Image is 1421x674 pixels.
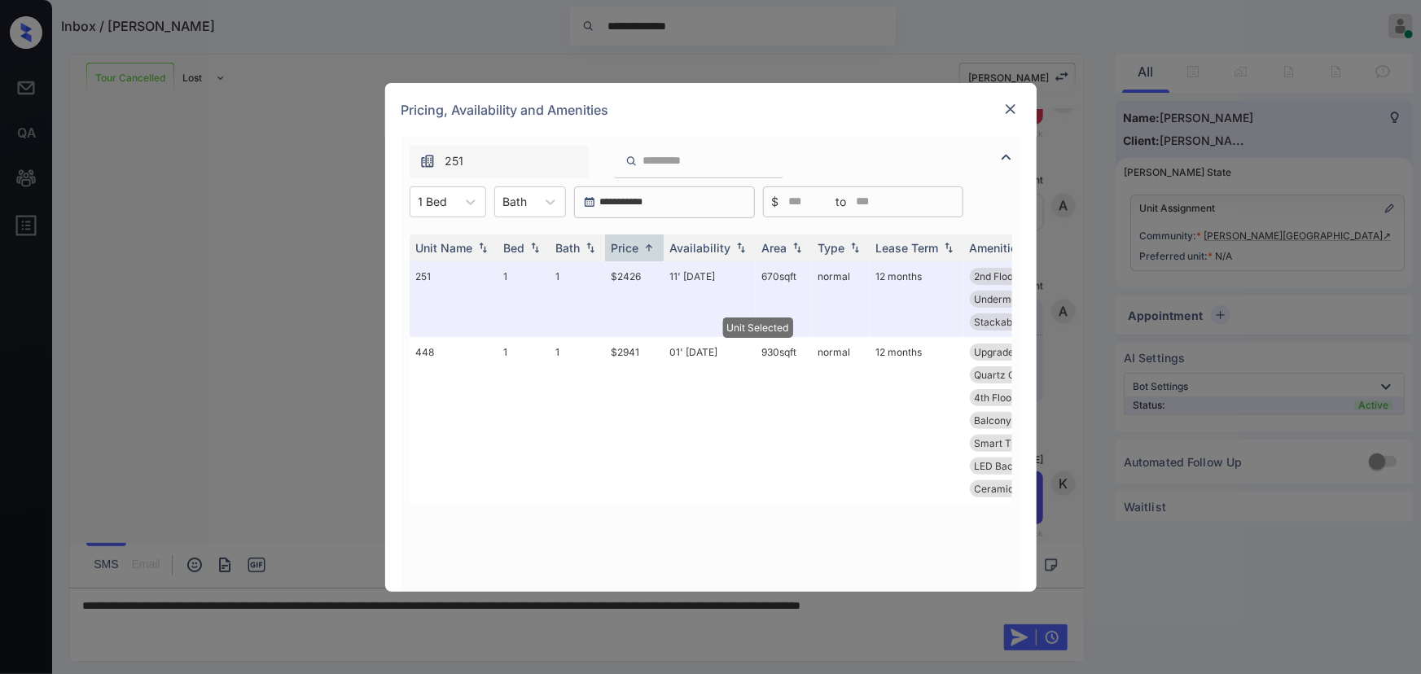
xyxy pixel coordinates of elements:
span: LED Back-lit Mi... [975,460,1053,472]
div: Lease Term [876,241,939,255]
div: Unit Name [416,241,473,255]
td: 1 [498,337,550,504]
td: 448 [410,337,498,504]
td: 1 [550,261,605,337]
span: Upgrades: 1x1 [975,346,1039,358]
td: $2941 [605,337,664,504]
img: sorting [847,242,863,253]
img: sorting [475,242,491,253]
td: 1 [550,337,605,504]
span: Stackable washe... [975,316,1061,328]
td: 251 [410,261,498,337]
img: icon-zuma [419,153,436,169]
td: 670 sqft [756,261,812,337]
img: close [1002,101,1019,117]
div: Price [612,241,639,255]
img: sorting [641,242,657,254]
span: Undermount Sink [975,293,1055,305]
td: 01' [DATE] [664,337,756,504]
div: Area [762,241,787,255]
span: Ceramic tile ba... [975,483,1052,495]
div: Amenities [970,241,1024,255]
td: 12 months [870,337,963,504]
td: 1 [498,261,550,337]
td: $2426 [605,261,664,337]
div: Type [818,241,845,255]
img: sorting [789,242,805,253]
span: Smart Thermosta... [975,437,1064,449]
span: Balcony [975,414,1012,427]
img: icon-zuma [625,154,638,168]
span: 2nd Floor [975,270,1018,282]
td: 930 sqft [756,337,812,504]
div: Pricing, Availability and Amenities [385,83,1037,137]
td: normal [812,337,870,504]
img: sorting [733,242,749,253]
img: sorting [527,242,543,253]
span: $ [772,193,779,211]
span: 4th Floor [975,392,1016,404]
td: normal [812,261,870,337]
img: icon-zuma [997,147,1016,167]
div: Bath [556,241,581,255]
span: 251 [445,152,464,170]
div: Bed [504,241,525,255]
span: to [836,193,847,211]
td: 11' [DATE] [664,261,756,337]
span: Quartz Countert... [975,369,1057,381]
img: sorting [941,242,957,253]
td: 12 months [870,261,963,337]
img: sorting [582,242,599,253]
div: Availability [670,241,731,255]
